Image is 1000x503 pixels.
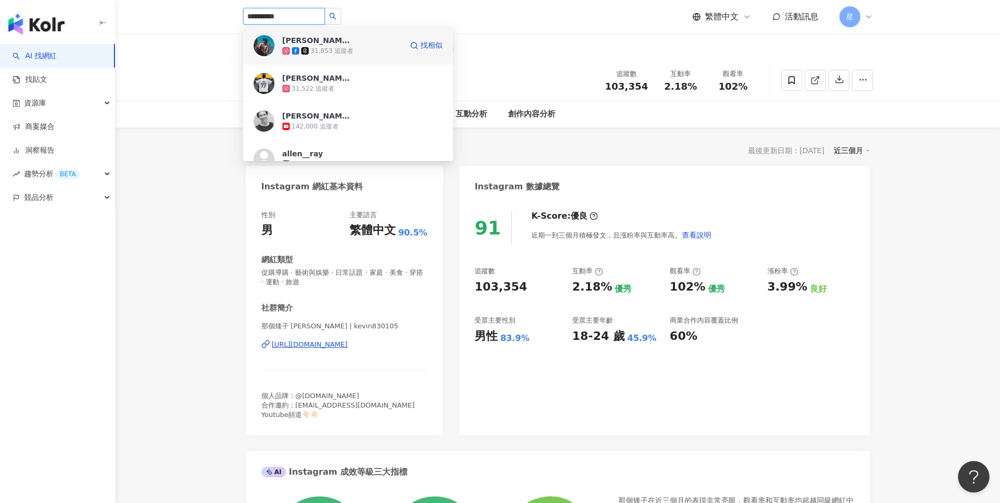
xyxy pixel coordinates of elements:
[670,279,706,295] div: 102%
[261,392,415,419] span: 個人品牌：@[DOMAIN_NAME] 合作邀約：[EMAIL_ADDRESS][DOMAIN_NAME] Youtube頻道👇🏻👇🏻
[846,11,854,23] span: 星
[670,316,738,325] div: 商業合作內容覆蓋比例
[508,108,555,121] div: 創作內容分析
[500,333,530,344] div: 83.9%
[810,283,827,295] div: 良好
[713,69,753,79] div: 觀看率
[719,81,748,92] span: 102%
[292,84,335,93] div: 31,522 追蹤者
[420,40,443,51] span: 找相似
[571,210,587,222] div: 優良
[350,222,396,239] div: 繁體中文
[261,322,428,331] span: 那個矮子 [PERSON_NAME] | kevin830105
[531,210,598,222] div: K-Score :
[261,466,407,478] div: Instagram 成效等級三大指標
[456,108,487,121] div: 互動分析
[282,73,351,83] div: [PERSON_NAME] [PERSON_NAME]
[708,283,725,295] div: 優秀
[572,328,625,345] div: 18-24 歲
[329,13,336,20] span: search
[605,81,648,92] span: 103,354
[572,316,613,325] div: 受眾主要年齡
[282,111,351,121] div: [PERSON_NAME] [PERSON_NAME] - [PERSON_NAME]
[410,35,443,56] a: 找相似
[664,81,697,92] span: 2.18%
[350,210,377,220] div: 主要語言
[56,169,80,179] div: BETA
[627,333,657,344] div: 45.9%
[682,231,711,239] span: 查看說明
[13,51,57,61] a: searchAI 找網紅
[958,461,990,493] iframe: Help Scout Beacon - Open
[24,162,80,186] span: 趨勢分析
[261,210,275,220] div: 性別
[13,74,47,85] a: 找貼文
[475,266,495,276] div: 追蹤數
[13,145,55,156] a: 洞察報告
[254,35,275,56] img: KOL Avatar
[292,122,339,131] div: 142,000 追蹤者
[834,144,870,157] div: 近三個月
[24,186,54,209] span: 競品分析
[605,69,648,79] div: 追蹤數
[13,170,20,178] span: rise
[572,266,603,276] div: 互動率
[261,181,363,192] div: Instagram 網紅基本資料
[705,11,739,23] span: 繁體中文
[475,316,515,325] div: 受眾主要性別
[282,148,323,159] div: allen__ray
[475,328,498,345] div: 男性
[475,181,560,192] div: Instagram 數據總覽
[292,160,331,169] div: 1,472 追蹤者
[681,224,712,245] button: 查看說明
[24,91,46,115] span: 資源庫
[282,35,351,46] div: [PERSON_NAME] [PERSON_NAME]
[767,266,798,276] div: 漲粉率
[254,73,275,94] img: KOL Avatar
[261,268,428,287] span: 促購導購 · 藝術與娛樂 · 日常話題 · 家庭 · 美食 · 穿搭 · 運動 · 旅遊
[311,47,354,56] div: 31,853 追蹤者
[8,14,65,35] img: logo
[785,12,818,22] span: 活動訊息
[670,266,701,276] div: 觀看率
[261,340,428,349] a: [URL][DOMAIN_NAME]
[661,69,701,79] div: 互動率
[475,217,501,239] div: 91
[670,328,698,345] div: 60%
[767,279,807,295] div: 3.99%
[261,254,293,265] div: 網紅類型
[261,467,287,477] div: AI
[615,283,631,295] div: 優秀
[13,122,55,132] a: 商案媒合
[254,148,275,169] img: KOL Avatar
[398,227,428,239] span: 90.5%
[475,279,527,295] div: 103,354
[748,146,824,155] div: 最後更新日期：[DATE]
[572,279,612,295] div: 2.18%
[261,303,293,314] div: 社群簡介
[254,111,275,132] img: KOL Avatar
[531,224,712,245] div: 近期一到三個月積極發文，且漲粉率與互動率高。
[261,222,273,239] div: 男
[272,340,348,349] div: [URL][DOMAIN_NAME]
